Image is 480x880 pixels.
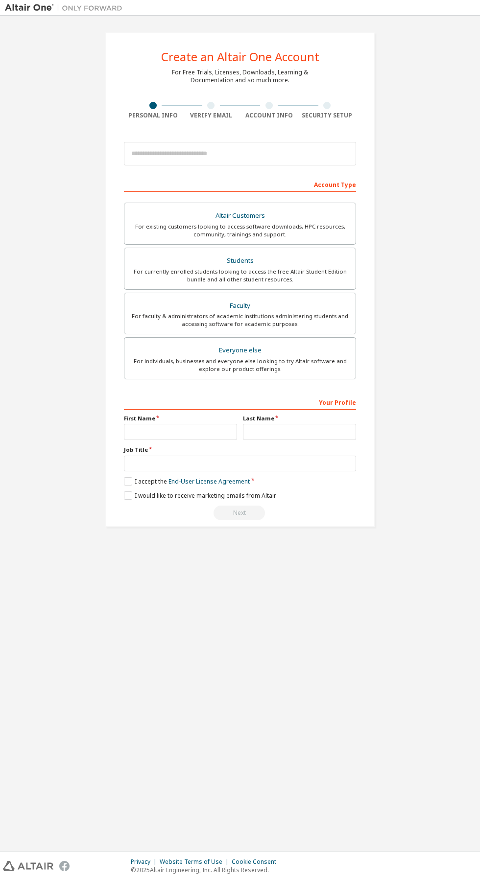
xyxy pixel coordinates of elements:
div: Cookie Consent [232,858,282,866]
div: Security Setup [298,112,357,119]
img: altair_logo.svg [3,861,53,871]
div: For faculty & administrators of academic institutions administering students and accessing softwa... [130,312,350,328]
label: I would like to receive marketing emails from Altair [124,491,276,500]
div: Faculty [130,299,350,313]
div: Account Info [240,112,298,119]
div: Personal Info [124,112,182,119]
div: For currently enrolled students looking to access the free Altair Student Edition bundle and all ... [130,268,350,283]
div: Your Profile [124,394,356,410]
label: Job Title [124,446,356,454]
div: Everyone else [130,344,350,357]
div: Students [130,254,350,268]
div: Read and acccept EULA to continue [124,506,356,520]
div: For existing customers looking to access software downloads, HPC resources, community, trainings ... [130,223,350,238]
div: Privacy [131,858,160,866]
div: Create an Altair One Account [161,51,319,63]
p: © 2025 Altair Engineering, Inc. All Rights Reserved. [131,866,282,874]
div: Website Terms of Use [160,858,232,866]
div: For Free Trials, Licenses, Downloads, Learning & Documentation and so much more. [172,69,308,84]
div: Altair Customers [130,209,350,223]
img: facebook.svg [59,861,70,871]
img: Altair One [5,3,127,13]
div: Verify Email [182,112,240,119]
label: Last Name [243,415,356,422]
a: End-User License Agreement [168,477,250,486]
div: Account Type [124,176,356,192]
div: For individuals, businesses and everyone else looking to try Altair software and explore our prod... [130,357,350,373]
label: First Name [124,415,237,422]
label: I accept the [124,477,250,486]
